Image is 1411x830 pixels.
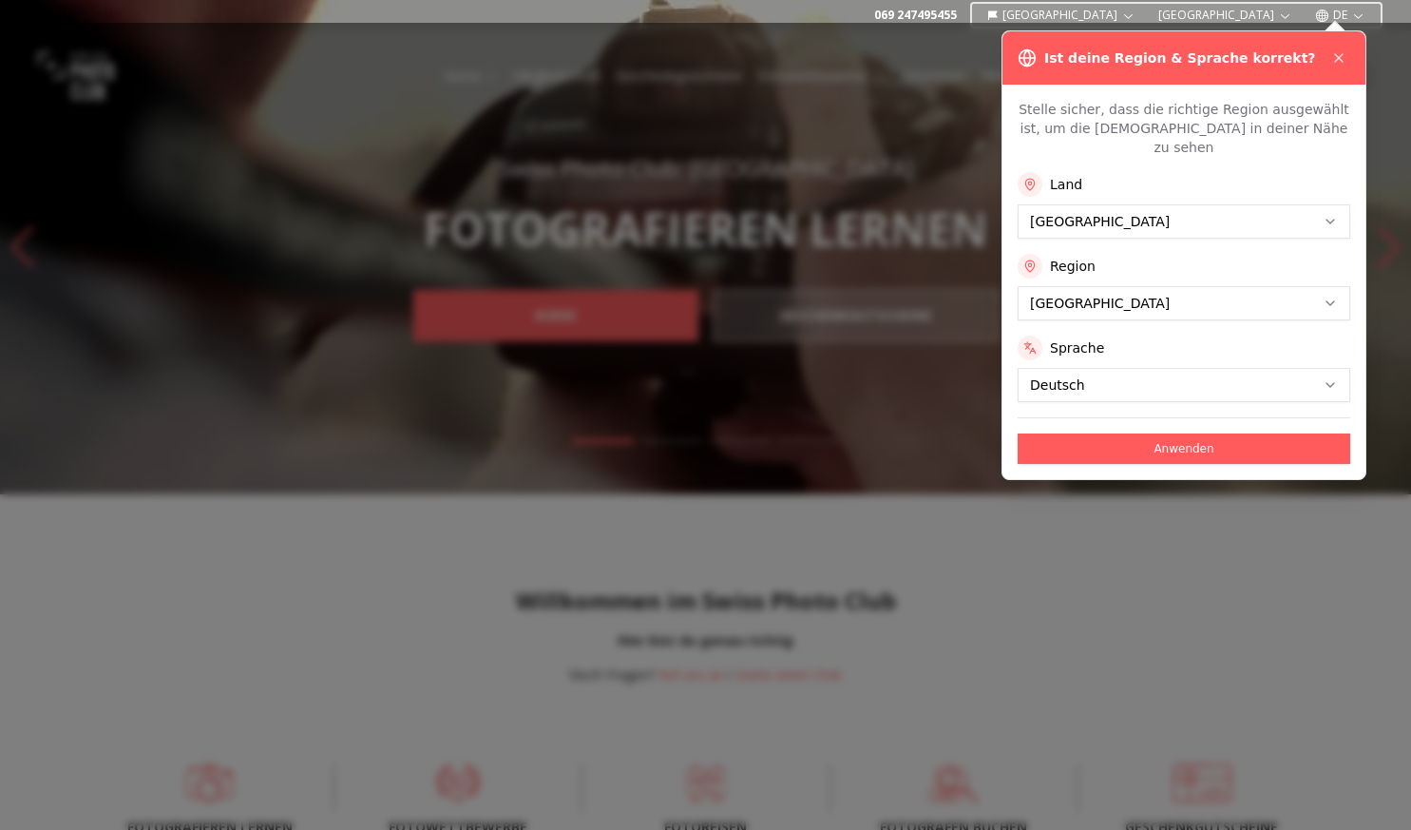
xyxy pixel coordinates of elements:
[980,4,1144,27] button: [GEOGRAPHIC_DATA]
[1050,257,1096,276] label: Region
[1044,48,1315,68] h3: Ist deine Region & Sprache korrekt?
[874,8,957,23] a: 069 247495455
[1018,100,1350,157] p: Stelle sicher, dass die richtige Region ausgewählt ist, um die [DEMOGRAPHIC_DATA] in deiner Nähe ...
[1151,4,1300,27] button: [GEOGRAPHIC_DATA]
[1050,175,1082,194] label: Land
[1307,4,1373,27] button: DE
[1050,338,1104,357] label: Sprache
[1018,434,1350,464] button: Anwenden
